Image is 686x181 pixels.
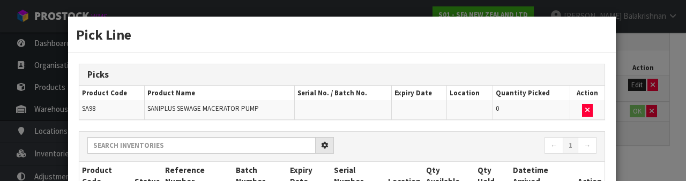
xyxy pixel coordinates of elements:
span: SA98 [82,104,95,113]
th: Location [447,86,493,101]
span: SANIPLUS SEWAGE MACERATOR PUMP [147,104,259,113]
nav: Page navigation [350,137,596,156]
a: 1 [563,137,578,154]
h3: Pick Line [76,25,608,44]
span: 0 [496,104,499,113]
th: Product Name [144,86,295,101]
input: Search inventories [87,137,316,154]
th: Quantity Picked [493,86,570,101]
h3: Picks [87,70,596,80]
th: Serial No. / Batch No. [295,86,392,101]
a: → [578,137,596,154]
th: Expiry Date [391,86,447,101]
th: Action [570,86,605,101]
th: Product Code [79,86,144,101]
a: ← [545,137,563,154]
